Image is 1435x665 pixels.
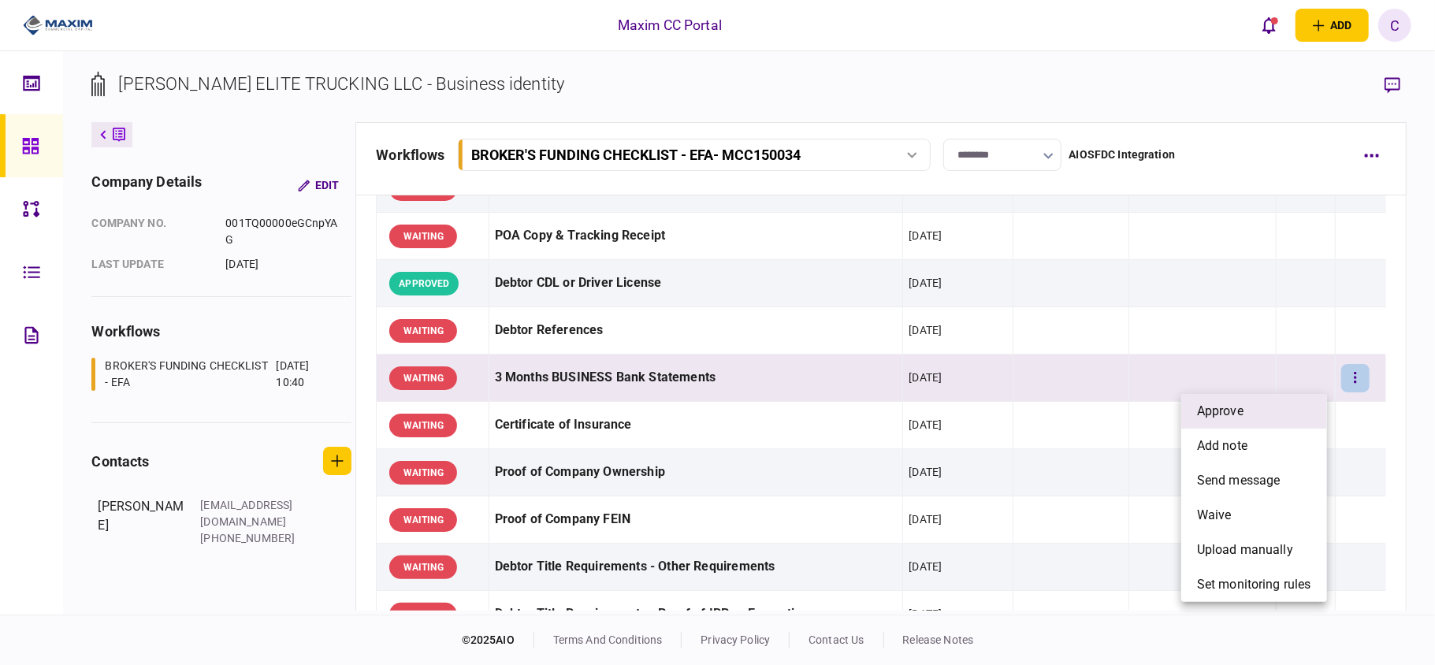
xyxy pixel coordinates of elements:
span: upload manually [1197,541,1293,559]
span: approve [1197,402,1244,421]
span: send message [1197,471,1281,490]
span: waive [1197,506,1232,525]
span: add note [1197,437,1247,455]
span: set monitoring rules [1197,575,1311,594]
